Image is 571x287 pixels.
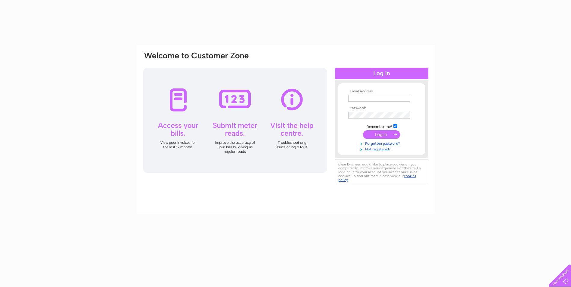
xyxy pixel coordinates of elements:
[347,89,417,94] th: Email Address:
[338,174,416,182] a: cookies policy
[348,140,417,146] a: Forgotten password?
[348,146,417,152] a: Not registered?
[347,123,417,129] td: Remember me?
[347,106,417,110] th: Password:
[363,130,400,139] input: Submit
[335,159,428,185] div: Clear Business would like to place cookies on your computer to improve your experience of the sit...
